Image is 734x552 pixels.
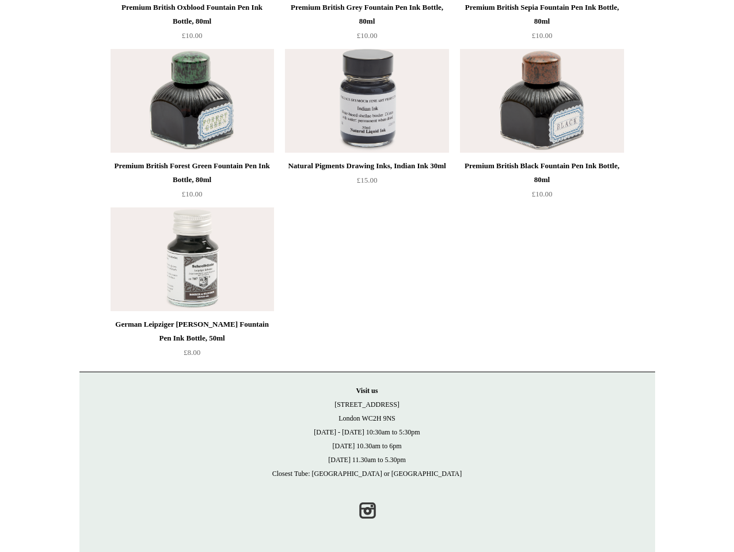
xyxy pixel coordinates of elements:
strong: Visit us [356,387,378,395]
a: German Leipziger [PERSON_NAME] Fountain Pen Ink Bottle, 50ml £8.00 [111,317,274,365]
div: Premium British Forest Green Fountain Pen Ink Bottle, 80ml [113,159,271,187]
a: Premium British Forest Green Fountain Pen Ink Bottle, 80ml £10.00 [111,159,274,206]
div: German Leipziger [PERSON_NAME] Fountain Pen Ink Bottle, 50ml [113,317,271,345]
span: £10.00 [532,190,553,198]
a: Premium British Grey Fountain Pen Ink Bottle, 80ml £10.00 [285,1,448,48]
a: Natural Pigments Drawing Inks, Indian Ink 30ml £15.00 [285,159,448,206]
img: German Leipziger Schwarz Fountain Pen Ink Bottle, 50ml [111,207,274,311]
img: Premium British Forest Green Fountain Pen Ink Bottle, 80ml [111,49,274,153]
a: Premium British Sepia Fountain Pen Ink Bottle, 80ml £10.00 [460,1,623,48]
span: £10.00 [182,31,203,40]
a: German Leipziger Schwarz Fountain Pen Ink Bottle, 50ml German Leipziger Schwarz Fountain Pen Ink ... [111,207,274,311]
span: £10.00 [357,31,378,40]
span: £15.00 [357,176,378,184]
img: Premium British Black Fountain Pen Ink Bottle, 80ml [460,49,623,153]
a: Instagram [355,498,380,523]
div: Premium British Sepia Fountain Pen Ink Bottle, 80ml [463,1,621,28]
span: £8.00 [184,348,200,357]
div: Premium British Oxblood Fountain Pen Ink Bottle, 80ml [113,1,271,28]
div: Premium British Black Fountain Pen Ink Bottle, 80ml [463,159,621,187]
a: Natural Pigments Drawing Inks, Indian Ink 30ml Natural Pigments Drawing Inks, Indian Ink 30ml [285,49,448,153]
span: £10.00 [532,31,553,40]
a: Premium British Oxblood Fountain Pen Ink Bottle, 80ml £10.00 [111,1,274,48]
a: Premium British Forest Green Fountain Pen Ink Bottle, 80ml Premium British Forest Green Fountain ... [111,49,274,153]
p: [STREET_ADDRESS] London WC2H 9NS [DATE] - [DATE] 10:30am to 5:30pm [DATE] 10.30am to 6pm [DATE] 1... [91,384,644,481]
img: Natural Pigments Drawing Inks, Indian Ink 30ml [285,49,448,153]
div: Natural Pigments Drawing Inks, Indian Ink 30ml [288,159,446,173]
a: Premium British Black Fountain Pen Ink Bottle, 80ml £10.00 [460,159,623,206]
div: Premium British Grey Fountain Pen Ink Bottle, 80ml [288,1,446,28]
a: Premium British Black Fountain Pen Ink Bottle, 80ml Premium British Black Fountain Pen Ink Bottle... [460,49,623,153]
span: £10.00 [182,190,203,198]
